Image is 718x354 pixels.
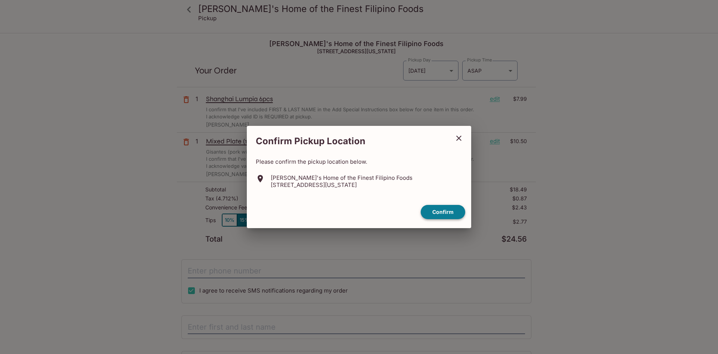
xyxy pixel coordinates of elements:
[449,129,468,148] button: close
[271,174,412,181] p: [PERSON_NAME]'s Home of the Finest Filipino Foods
[271,181,412,188] p: [STREET_ADDRESS][US_STATE]
[421,205,465,220] button: confirm
[247,132,449,151] h2: Confirm Pickup Location
[256,158,462,165] p: Please confirm the pickup location below.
